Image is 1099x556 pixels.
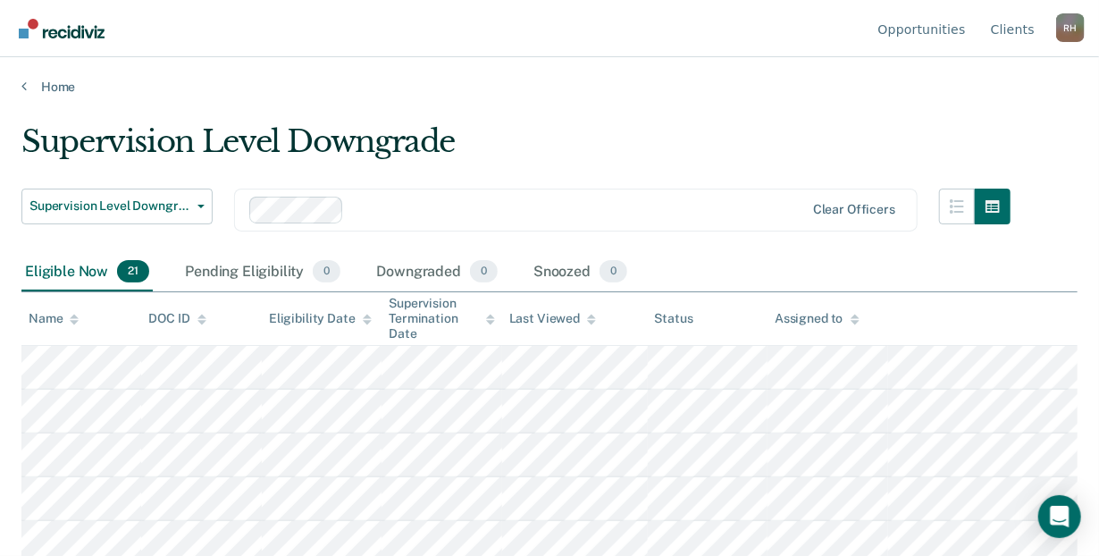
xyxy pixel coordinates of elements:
[775,311,859,326] div: Assigned to
[117,260,149,283] span: 21
[148,311,206,326] div: DOC ID
[1056,13,1085,42] div: R H
[509,311,596,326] div: Last Viewed
[19,19,105,38] img: Recidiviz
[29,198,190,214] span: Supervision Level Downgrade
[269,311,372,326] div: Eligibility Date
[21,189,213,224] button: Supervision Level Downgrade
[389,296,494,341] div: Supervision Termination Date
[21,123,1011,174] div: Supervision Level Downgrade
[1056,13,1085,42] button: Profile dropdown button
[470,260,498,283] span: 0
[600,260,627,283] span: 0
[1038,495,1081,538] div: Open Intercom Messenger
[21,253,153,292] div: Eligible Now21
[29,311,79,326] div: Name
[373,253,501,292] div: Downgraded0
[21,79,1078,95] a: Home
[181,253,344,292] div: Pending Eligibility0
[813,202,895,217] div: Clear officers
[313,260,340,283] span: 0
[530,253,631,292] div: Snoozed0
[655,311,693,326] div: Status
